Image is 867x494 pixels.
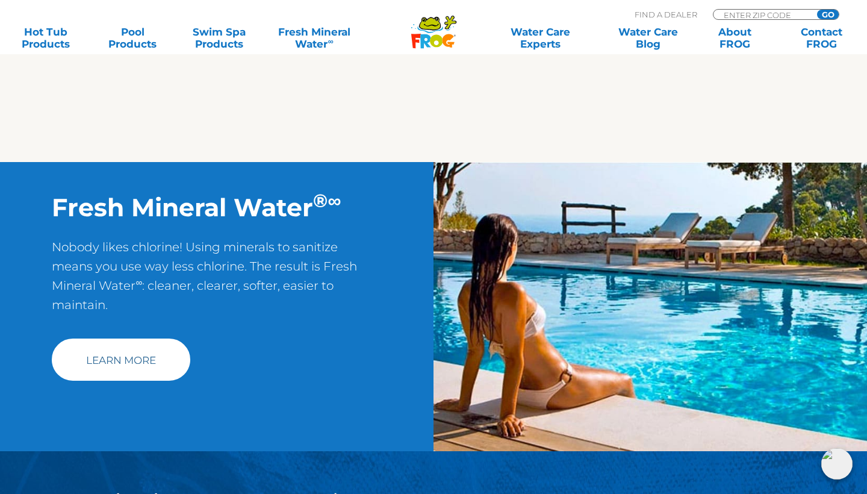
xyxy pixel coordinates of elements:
[701,26,768,50] a: AboutFROG
[185,26,253,50] a: Swim SpaProducts
[614,26,682,50] a: Water CareBlog
[12,26,79,50] a: Hot TubProducts
[272,26,356,50] a: Fresh MineralWater∞
[52,192,381,222] h2: Fresh Mineral Water
[99,26,166,50] a: PoolProducts
[328,37,333,46] sup: ∞
[722,10,804,20] input: Zip Code Form
[433,162,867,451] img: img-truth-about-salt-fpo
[635,9,697,20] p: Find A Dealer
[313,189,328,212] sup: ®
[817,10,839,19] input: GO
[52,339,190,381] a: Learn More
[135,277,142,288] sup: ∞
[788,26,855,50] a: ContactFROG
[821,448,853,480] img: openIcon
[485,26,595,50] a: Water CareExperts
[52,237,381,327] p: Nobody likes chlorine! Using minerals to sanitize means you use way less chlorine. The result is ...
[328,189,341,212] sup: ∞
